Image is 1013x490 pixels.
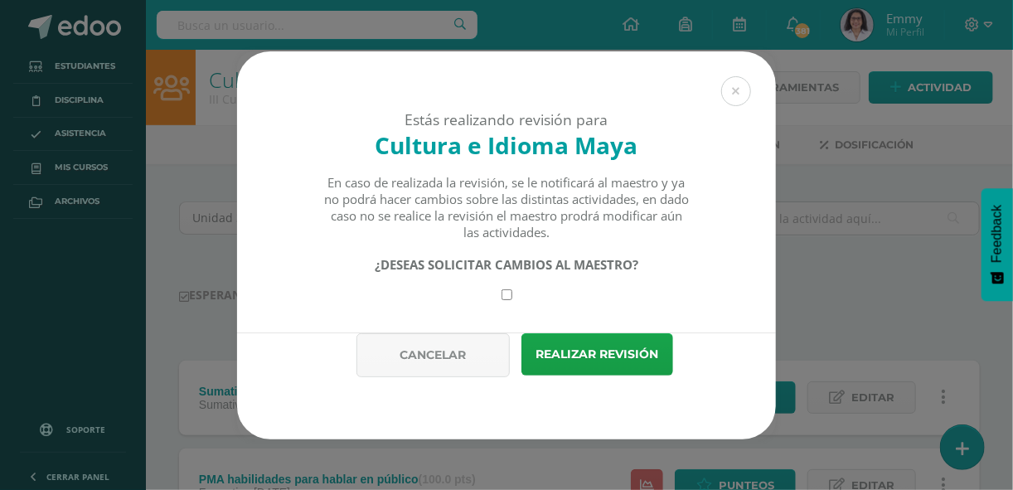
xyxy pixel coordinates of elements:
[721,76,751,106] button: Close (Esc)
[990,205,1005,263] span: Feedback
[375,256,638,273] strong: ¿DESEAS SOLICITAR CAMBIOS AL MAESTRO?
[323,174,691,240] div: En caso de realizada la revisión, se le notificará al maestro y ya no podrá hacer cambios sobre l...
[266,109,747,129] div: Estás realizando revisión para
[521,333,673,376] button: Realizar revisión
[502,289,512,300] input: Require changes
[376,129,638,161] strong: Cultura e Idioma Maya
[981,188,1013,301] button: Feedback - Mostrar encuesta
[356,333,510,377] button: Cancelar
